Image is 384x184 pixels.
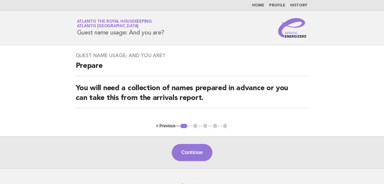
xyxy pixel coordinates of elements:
h2: Prepare [76,61,309,76]
h1: Guest name usage: And you are? [77,20,165,36]
a: History [290,4,307,7]
button: 1 [179,123,188,129]
h2: You will need a collection of names prepared in advance or you can take this from the arrivals re... [76,83,309,108]
a: Profile [269,4,285,7]
h3: Guest name usage: And you are? [76,53,309,59]
a: Atlantis the Royal HousekeepingAtlantis [GEOGRAPHIC_DATA] [77,20,152,28]
button: Continue [172,144,212,161]
a: Home [252,4,264,7]
span: Atlantis [GEOGRAPHIC_DATA] [77,24,139,28]
img: Service Energizers [278,18,307,38]
button: < Previous [156,123,175,128]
